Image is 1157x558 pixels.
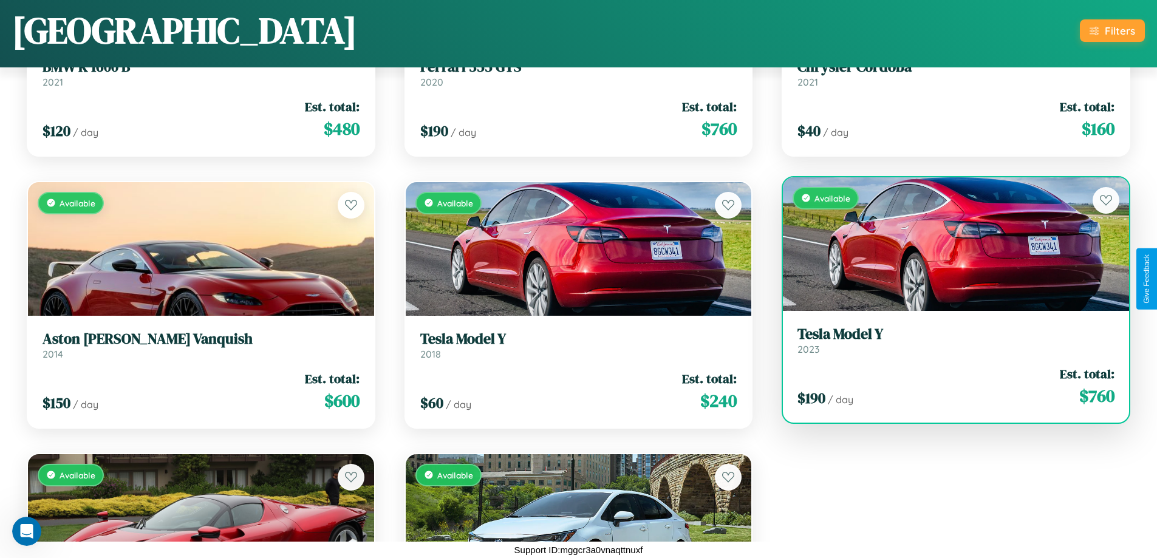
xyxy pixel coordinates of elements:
[420,76,443,88] span: 2020
[682,370,737,387] span: Est. total:
[324,117,360,141] span: $ 480
[797,121,821,141] span: $ 40
[1080,19,1145,42] button: Filters
[12,517,41,546] iframe: Intercom live chat
[446,398,471,410] span: / day
[700,389,737,413] span: $ 240
[797,388,825,408] span: $ 190
[43,348,63,360] span: 2014
[682,98,737,115] span: Est. total:
[1142,254,1151,304] div: Give Feedback
[420,58,737,88] a: Ferrari 355 GTS2020
[43,76,63,88] span: 2021
[814,193,850,203] span: Available
[43,58,360,76] h3: BMW K 1600 B
[43,330,360,348] h3: Aston [PERSON_NAME] Vanquish
[60,198,95,208] span: Available
[797,325,1114,343] h3: Tesla Model Y
[420,121,448,141] span: $ 190
[797,58,1114,76] h3: Chrysler Cordoba
[1105,24,1135,37] div: Filters
[701,117,737,141] span: $ 760
[1079,384,1114,408] span: $ 760
[797,58,1114,88] a: Chrysler Cordoba2021
[797,76,818,88] span: 2021
[420,58,737,76] h3: Ferrari 355 GTS
[1060,98,1114,115] span: Est. total:
[305,370,360,387] span: Est. total:
[12,5,357,55] h1: [GEOGRAPHIC_DATA]
[797,325,1114,355] a: Tesla Model Y2023
[420,330,737,360] a: Tesla Model Y2018
[420,393,443,413] span: $ 60
[73,126,98,138] span: / day
[43,330,360,360] a: Aston [PERSON_NAME] Vanquish2014
[797,343,819,355] span: 2023
[514,542,643,558] p: Support ID: mggcr3a0vnaqttnuxf
[324,389,360,413] span: $ 600
[451,126,476,138] span: / day
[828,393,853,406] span: / day
[437,470,473,480] span: Available
[43,58,360,88] a: BMW K 1600 B2021
[1082,117,1114,141] span: $ 160
[60,470,95,480] span: Available
[43,121,70,141] span: $ 120
[1060,365,1114,383] span: Est. total:
[73,398,98,410] span: / day
[43,393,70,413] span: $ 150
[420,348,441,360] span: 2018
[437,198,473,208] span: Available
[305,98,360,115] span: Est. total:
[420,330,737,348] h3: Tesla Model Y
[823,126,848,138] span: / day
